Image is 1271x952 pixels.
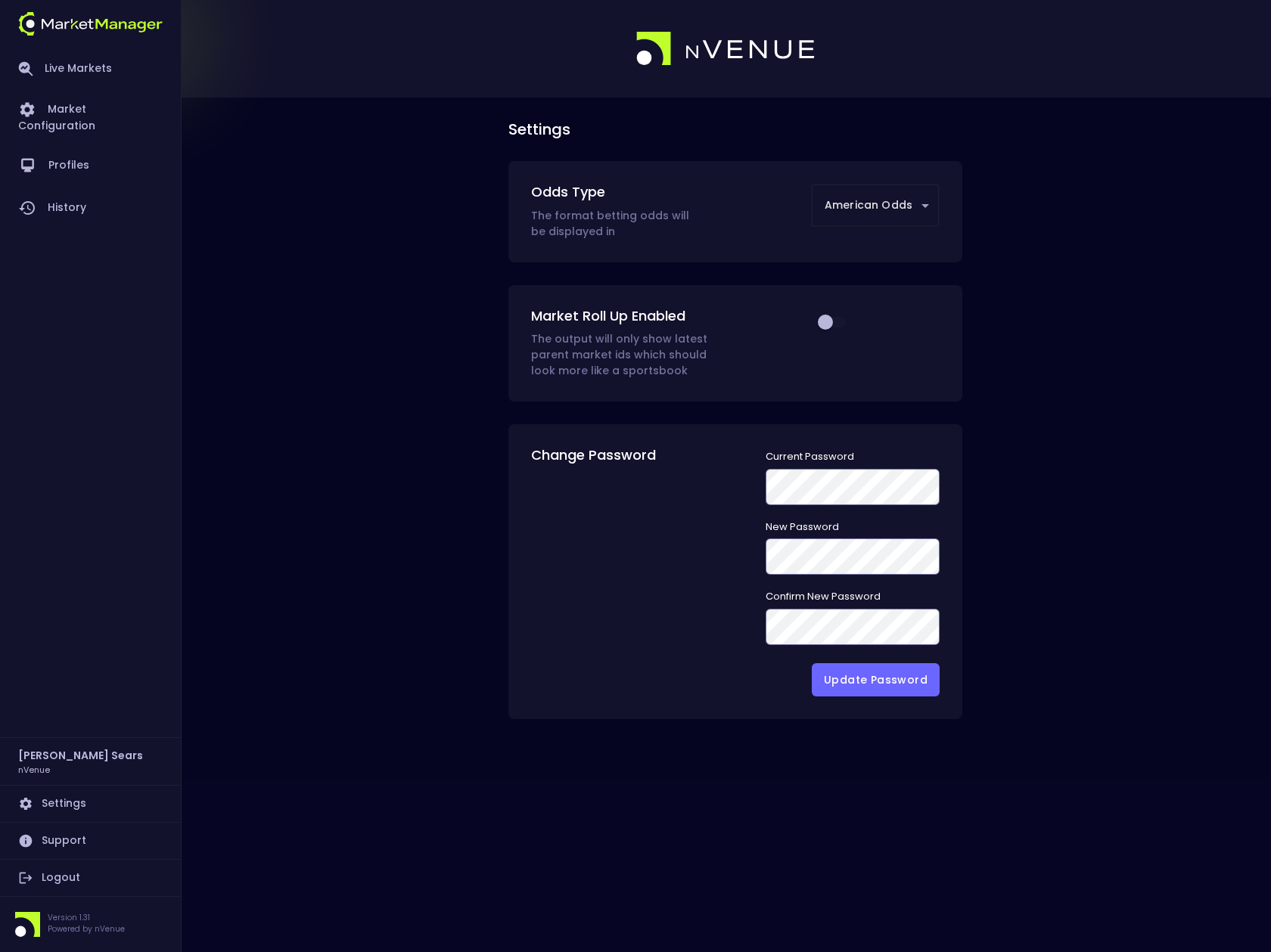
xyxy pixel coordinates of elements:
img: logo [18,12,163,36]
a: Settings [9,786,172,822]
div: Version 1.31Powered by nVenue [9,912,172,937]
label: Current Password [766,449,854,464]
p: The output will only show latest parent market ids which should look more like a sportsbook [531,330,811,379]
label: New Password [766,519,839,535]
div: American Odds [811,184,940,227]
a: Live Markets [9,49,172,88]
h4: Change Password [531,447,656,690]
h4: Odds Type [531,184,811,200]
h4: Settings [508,120,962,138]
p: Powered by nVenue [48,923,125,935]
button: Update Password [812,663,940,697]
img: logo [636,32,816,67]
p: The format betting odds will be displayed in [531,206,811,240]
h4: Market Roll Up Enabled [531,308,811,324]
h2: [PERSON_NAME] Sears [18,747,143,764]
a: Market Configuration [9,88,172,144]
h3: nVenue [18,764,50,775]
a: Support [9,823,172,859]
p: Version 1.31 [48,912,125,923]
a: Profiles [9,144,172,187]
a: Logout [9,860,172,896]
a: History [9,187,172,229]
label: Confirm New Password [766,589,881,604]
